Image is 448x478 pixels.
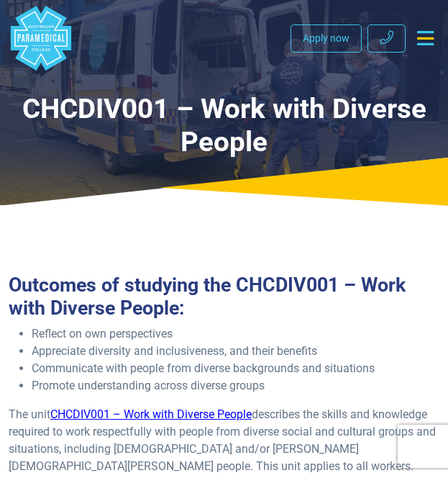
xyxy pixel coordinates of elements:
button: Toggle navigation [411,25,439,51]
a: Australian Paramedical College [9,6,73,71]
p: The unit describes the skills and knowledge required to work respectfully with people from divers... [9,406,439,475]
li: Communicate with people from diverse backgrounds and situations [32,360,439,377]
h2: Outcomes of studying the CHCDIV001 – Work with Diverse People: [9,274,439,320]
h1: CHCDIV001 – Work with Diverse People [9,92,439,159]
li: Reflect on own perspectives [32,325,439,343]
li: Promote understanding across diverse groups [32,377,439,394]
li: Appreciate diversity and inclusiveness, and their benefits [32,343,439,360]
a: CHCDIV001 – Work with Diverse People [50,407,252,421]
a: Apply now [291,24,362,53]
